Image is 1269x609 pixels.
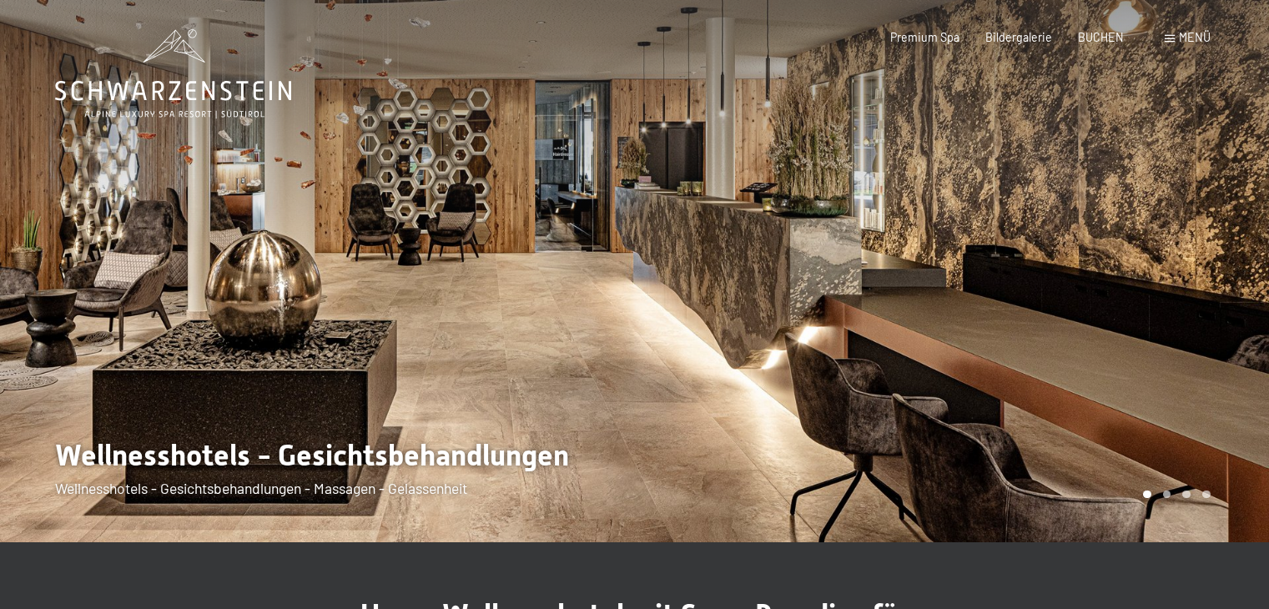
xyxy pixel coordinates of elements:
[1202,491,1211,499] div: Carousel Page 4
[985,30,1052,44] a: Bildergalerie
[1182,491,1191,499] div: Carousel Page 3
[1143,491,1151,499] div: Carousel Page 1 (Current Slide)
[1163,491,1171,499] div: Carousel Page 2
[1179,30,1211,44] span: Menü
[890,30,959,44] a: Premium Spa
[1137,491,1211,499] div: Carousel Pagination
[1078,30,1124,44] a: BUCHEN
